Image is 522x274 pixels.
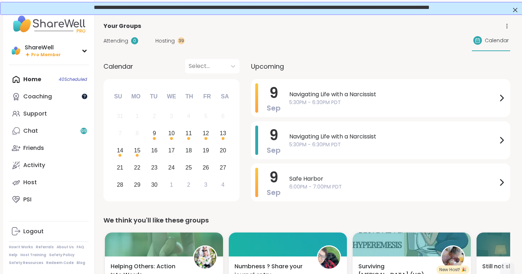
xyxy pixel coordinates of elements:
div: Choose Monday, September 22nd, 2025 [130,160,145,175]
div: month 2025-09 [111,108,231,193]
div: 10 [168,128,175,138]
span: Safe Harbor [289,175,497,183]
div: Sa [217,89,233,104]
div: Choose Wednesday, October 1st, 2025 [164,177,179,192]
div: 26 [203,163,209,172]
div: Choose Saturday, September 20th, 2025 [215,143,231,158]
div: Choose Sunday, September 21st, 2025 [112,160,128,175]
div: PSI [23,196,32,204]
span: 9 [269,125,278,145]
div: 39 [178,37,185,44]
span: 99 [81,128,87,134]
div: Choose Tuesday, September 16th, 2025 [147,143,162,158]
img: Kelldog23 [318,246,340,269]
div: Friends [23,144,44,152]
a: How It Works [9,245,33,250]
span: Pro Member [31,52,61,58]
div: Choose Thursday, October 2nd, 2025 [181,177,197,192]
div: Choose Saturday, September 13th, 2025 [215,126,231,141]
span: Calendar [103,62,133,71]
div: Choose Wednesday, September 24th, 2025 [164,160,179,175]
div: 5 [204,111,207,121]
div: Not available Thursday, September 4th, 2025 [181,109,197,124]
div: Su [110,89,126,104]
div: 4 [187,111,190,121]
div: Choose Monday, September 15th, 2025 [130,143,145,158]
div: Th [182,89,197,104]
div: 18 [185,146,192,155]
a: Help [9,253,18,258]
div: Choose Tuesday, September 23rd, 2025 [147,160,162,175]
div: Choose Friday, September 19th, 2025 [198,143,213,158]
a: About Us [57,245,74,250]
div: 1 [170,180,173,190]
div: 15 [134,146,140,155]
div: 30 [151,180,158,190]
div: Choose Friday, September 26th, 2025 [198,160,213,175]
div: Choose Monday, September 29th, 2025 [130,177,145,192]
div: Logout [23,227,44,235]
div: Choose Tuesday, September 30th, 2025 [147,177,162,192]
div: 8 [136,128,139,138]
div: Host [23,178,37,186]
div: 31 [117,111,123,121]
div: 19 [203,146,209,155]
a: PSI [9,191,89,208]
img: ShareWell [10,45,22,57]
div: 6 [221,111,224,121]
div: Support [23,110,47,118]
a: Host Training [20,253,46,258]
a: Activity [9,157,89,174]
span: Sep [267,145,281,155]
a: FAQ [77,245,84,250]
div: 29 [134,180,140,190]
div: 1 [136,111,139,121]
iframe: Spotlight [82,93,87,99]
a: Chat99 [9,122,89,140]
span: Sep [267,187,281,197]
div: Choose Tuesday, September 9th, 2025 [147,126,162,141]
div: 16 [151,146,158,155]
div: Choose Thursday, September 11th, 2025 [181,126,197,141]
div: 23 [151,163,158,172]
div: 3 [204,180,207,190]
a: Blog [77,260,85,265]
div: 20 [220,146,226,155]
div: Not available Monday, September 1st, 2025 [130,109,145,124]
div: Not available Friday, September 5th, 2025 [198,109,213,124]
div: 28 [117,180,123,190]
div: 4 [221,180,224,190]
div: Chat [23,127,38,135]
span: 5:30PM - 6:30PM PDT [289,141,497,148]
div: Not available Wednesday, September 3rd, 2025 [164,109,179,124]
div: Activity [23,161,45,169]
span: Hosting [155,37,175,45]
div: New Host! 🎉 [436,265,469,274]
div: 25 [185,163,192,172]
a: Logout [9,223,89,240]
span: Attending [103,37,128,45]
div: 2 [153,111,156,121]
span: 6:00PM - 7:00PM PDT [289,183,497,191]
div: 0 [131,37,138,44]
div: Coaching [23,93,52,101]
div: Fr [199,89,215,104]
a: Support [9,105,89,122]
span: Navigating Life with a Narcissist [289,132,497,141]
a: Coaching [9,88,89,105]
div: Choose Saturday, October 4th, 2025 [215,177,231,192]
div: 2 [187,180,190,190]
div: 9 [153,128,156,138]
div: We [164,89,179,104]
div: Choose Sunday, September 14th, 2025 [112,143,128,158]
div: 7 [119,128,122,138]
div: Choose Wednesday, September 10th, 2025 [164,126,179,141]
div: We think you'll like these groups [103,215,510,225]
span: Your Groups [103,22,141,30]
div: Choose Sunday, September 28th, 2025 [112,177,128,192]
div: 24 [168,163,175,172]
a: Friends [9,140,89,157]
span: 5:30PM - 6:30PM PDT [289,99,497,106]
div: 22 [134,163,140,172]
a: Host [9,174,89,191]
